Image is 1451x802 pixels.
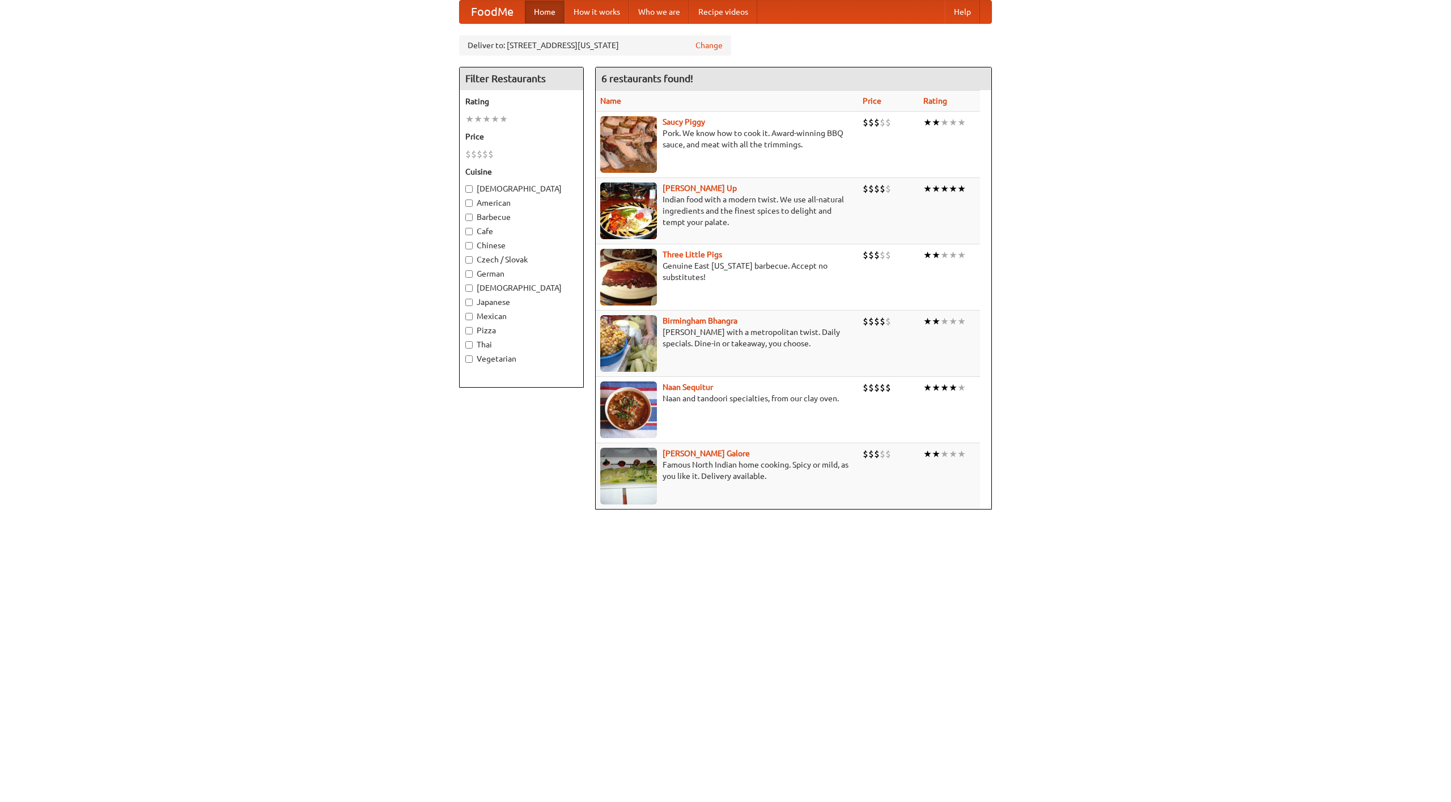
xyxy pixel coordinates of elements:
[465,131,578,142] h5: Price
[868,381,874,394] li: $
[957,381,966,394] li: ★
[465,200,473,207] input: American
[465,256,473,264] input: Czech / Slovak
[689,1,757,23] a: Recipe videos
[940,315,949,328] li: ★
[488,148,494,160] li: $
[885,116,891,129] li: $
[957,315,966,328] li: ★
[465,148,471,160] li: $
[465,325,578,336] label: Pizza
[465,96,578,107] h5: Rating
[868,448,874,460] li: $
[459,35,731,56] div: Deliver to: [STREET_ADDRESS][US_STATE]
[465,183,578,194] label: [DEMOGRAPHIC_DATA]
[465,327,473,334] input: Pizza
[629,1,689,23] a: Who we are
[874,183,880,195] li: $
[863,381,868,394] li: $
[949,249,957,261] li: ★
[465,355,473,363] input: Vegetarian
[949,381,957,394] li: ★
[600,326,854,349] p: [PERSON_NAME] with a metropolitan twist. Daily specials. Dine-in or takeaway, you choose.
[863,183,868,195] li: $
[465,282,578,294] label: [DEMOGRAPHIC_DATA]
[932,116,940,129] li: ★
[465,268,578,279] label: German
[499,113,508,125] li: ★
[863,315,868,328] li: $
[663,250,722,259] a: Three Little Pigs
[465,296,578,308] label: Japanese
[885,448,891,460] li: $
[863,249,868,261] li: $
[465,353,578,364] label: Vegetarian
[663,117,705,126] a: Saucy Piggy
[885,183,891,195] li: $
[880,315,885,328] li: $
[940,249,949,261] li: ★
[863,448,868,460] li: $
[465,242,473,249] input: Chinese
[923,315,932,328] li: ★
[874,315,880,328] li: $
[600,116,657,173] img: saucy.jpg
[663,316,737,325] a: Birmingham Bhangra
[940,116,949,129] li: ★
[949,448,957,460] li: ★
[874,249,880,261] li: $
[663,184,737,193] b: [PERSON_NAME] Up
[949,315,957,328] li: ★
[940,448,949,460] li: ★
[465,254,578,265] label: Czech / Slovak
[465,228,473,235] input: Cafe
[923,96,947,105] a: Rating
[949,116,957,129] li: ★
[600,381,657,438] img: naansequitur.jpg
[957,116,966,129] li: ★
[465,185,473,193] input: [DEMOGRAPHIC_DATA]
[600,459,854,482] p: Famous North Indian home cooking. Spicy or mild, as you like it. Delivery available.
[465,211,578,223] label: Barbecue
[880,448,885,460] li: $
[663,449,750,458] a: [PERSON_NAME] Galore
[874,116,880,129] li: $
[600,315,657,372] img: bhangra.jpg
[600,194,854,228] p: Indian food with a modern twist. We use all-natural ingredients and the finest spices to delight ...
[465,311,578,322] label: Mexican
[932,315,940,328] li: ★
[601,73,693,84] ng-pluralize: 6 restaurants found!
[923,116,932,129] li: ★
[474,113,482,125] li: ★
[868,183,874,195] li: $
[465,299,473,306] input: Japanese
[880,116,885,129] li: $
[465,339,578,350] label: Thai
[482,148,488,160] li: $
[491,113,499,125] li: ★
[600,448,657,504] img: currygalore.jpg
[957,183,966,195] li: ★
[880,249,885,261] li: $
[885,249,891,261] li: $
[868,249,874,261] li: $
[465,285,473,292] input: [DEMOGRAPHIC_DATA]
[932,249,940,261] li: ★
[863,96,881,105] a: Price
[868,315,874,328] li: $
[940,183,949,195] li: ★
[923,183,932,195] li: ★
[880,183,885,195] li: $
[460,1,525,23] a: FoodMe
[465,313,473,320] input: Mexican
[600,249,657,305] img: littlepigs.jpg
[465,226,578,237] label: Cafe
[525,1,565,23] a: Home
[695,40,723,51] a: Change
[477,148,482,160] li: $
[874,448,880,460] li: $
[600,183,657,239] img: curryup.jpg
[885,381,891,394] li: $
